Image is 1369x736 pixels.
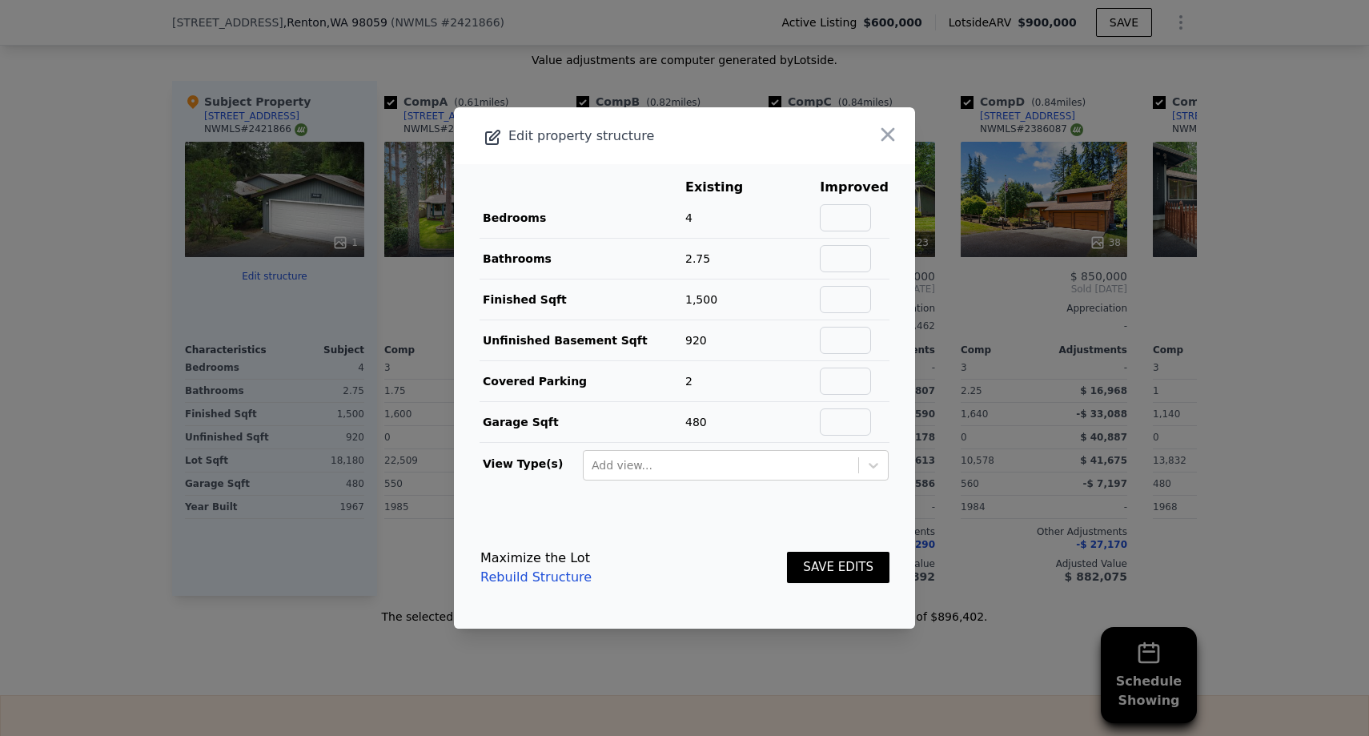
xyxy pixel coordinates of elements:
[480,549,592,568] div: Maximize the Lot
[685,293,717,306] span: 1,500
[480,239,684,280] td: Bathrooms
[480,198,684,239] td: Bedrooms
[480,280,684,320] td: Finished Sqft
[787,552,889,583] button: SAVE EDITS
[454,125,823,147] div: Edit property structure
[685,211,693,224] span: 4
[480,443,582,481] td: View Type(s)
[685,252,710,265] span: 2.75
[685,375,693,388] span: 2
[480,568,592,587] a: Rebuild Structure
[480,320,684,361] td: Unfinished Basement Sqft
[685,334,707,347] span: 920
[480,402,684,443] td: Garage Sqft
[684,177,768,198] th: Existing
[480,361,684,402] td: Covered Parking
[819,177,889,198] th: Improved
[685,416,707,428] span: 480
